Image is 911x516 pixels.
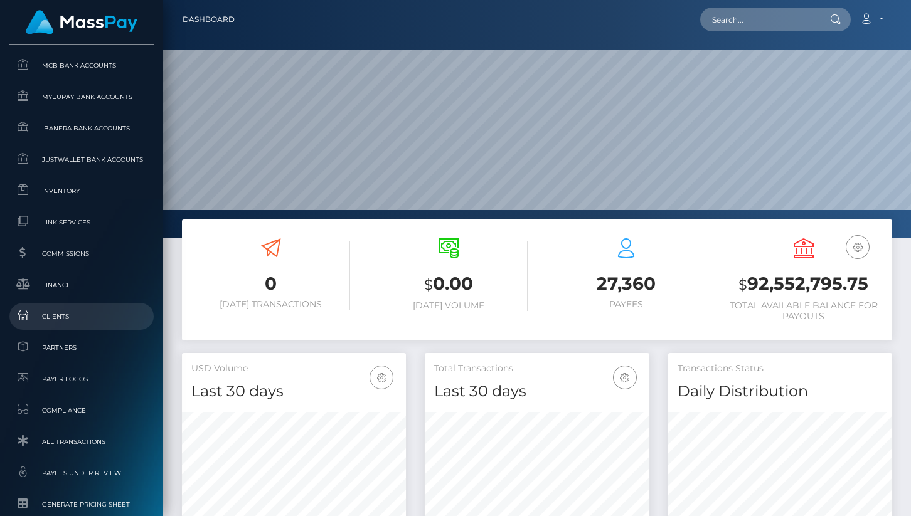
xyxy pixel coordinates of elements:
[191,299,350,310] h6: [DATE] Transactions
[191,381,397,403] h4: Last 30 days
[9,52,154,79] a: MCB Bank Accounts
[724,271,883,297] h3: 92,552,795.75
[14,497,149,512] span: Generate Pricing Sheet
[369,300,528,311] h6: [DATE] Volume
[14,309,149,324] span: Clients
[9,177,154,204] a: Inventory
[9,366,154,392] a: Payer Logos
[434,381,639,403] h4: Last 30 days
[14,372,149,386] span: Payer Logos
[9,240,154,267] a: Commissions
[14,152,149,167] span: JustWallet Bank Accounts
[9,460,154,487] a: Payees under Review
[9,146,154,173] a: JustWallet Bank Accounts
[9,397,154,424] a: Compliance
[14,184,149,198] span: Inventory
[26,10,137,34] img: MassPay Logo
[9,334,154,361] a: Partners
[369,271,528,297] h3: 0.00
[9,271,154,298] a: Finance
[14,278,149,292] span: Finance
[9,83,154,110] a: MyEUPay Bank Accounts
[191,362,397,375] h5: USD Volume
[546,271,705,296] h3: 27,360
[14,90,149,104] span: MyEUPay Bank Accounts
[700,8,818,31] input: Search...
[678,381,883,403] h4: Daily Distribution
[678,362,883,375] h5: Transactions Status
[9,428,154,455] a: All Transactions
[9,115,154,142] a: Ibanera Bank Accounts
[14,340,149,355] span: Partners
[724,300,883,322] h6: Total Available Balance for Payouts
[14,121,149,135] span: Ibanera Bank Accounts
[14,246,149,261] span: Commissions
[9,303,154,330] a: Clients
[14,58,149,73] span: MCB Bank Accounts
[546,299,705,310] h6: Payees
[14,466,149,480] span: Payees under Review
[14,215,149,229] span: Link Services
[183,6,235,33] a: Dashboard
[191,271,350,296] h3: 0
[9,209,154,236] a: Link Services
[14,403,149,418] span: Compliance
[738,276,747,293] small: $
[424,276,433,293] small: $
[434,362,639,375] h5: Total Transactions
[14,434,149,449] span: All Transactions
